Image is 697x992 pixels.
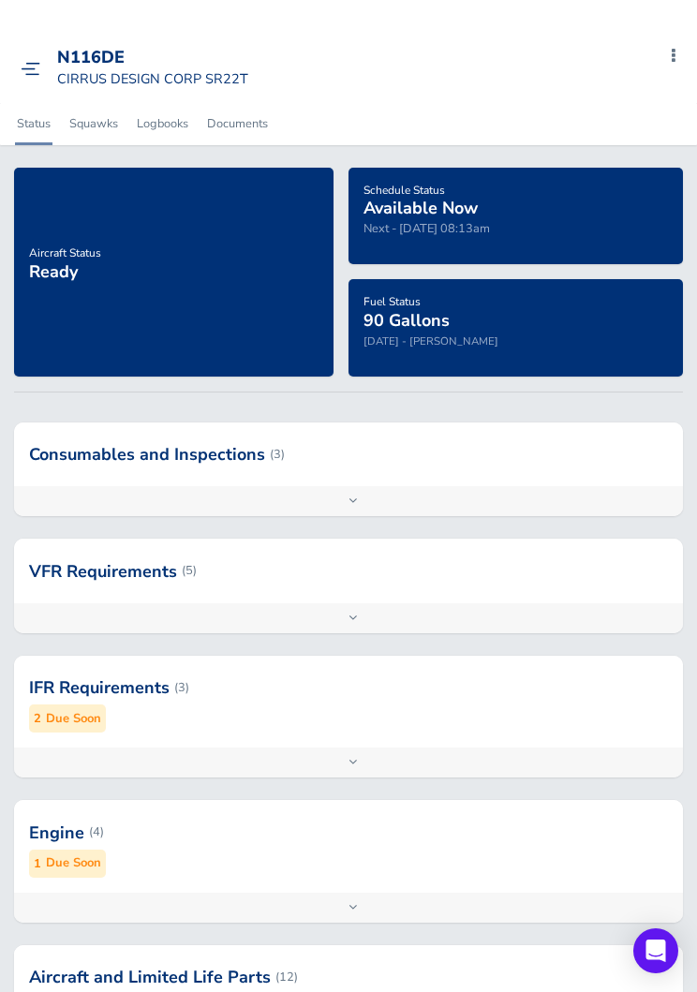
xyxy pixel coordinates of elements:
a: Logbooks [135,103,190,144]
a: Status [15,103,52,144]
small: [DATE] - [PERSON_NAME] [363,333,498,348]
small: Due Soon [46,709,101,729]
small: Due Soon [46,853,101,873]
a: Documents [205,103,270,144]
div: N116DE [57,48,248,68]
span: 90 Gallons [363,309,450,332]
span: Fuel Status [363,294,421,309]
span: Aircraft Status [29,245,101,260]
span: Ready [29,260,78,283]
span: Available Now [363,197,478,219]
small: CIRRUS DESIGN CORP SR22T [57,69,248,88]
span: Schedule Status [363,183,445,198]
div: Open Intercom Messenger [633,928,678,973]
span: Next - [DATE] 08:13am [363,220,490,237]
img: menu_img [21,62,40,76]
a: Schedule StatusAvailable Now [363,177,478,220]
a: Squawks [67,103,120,144]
